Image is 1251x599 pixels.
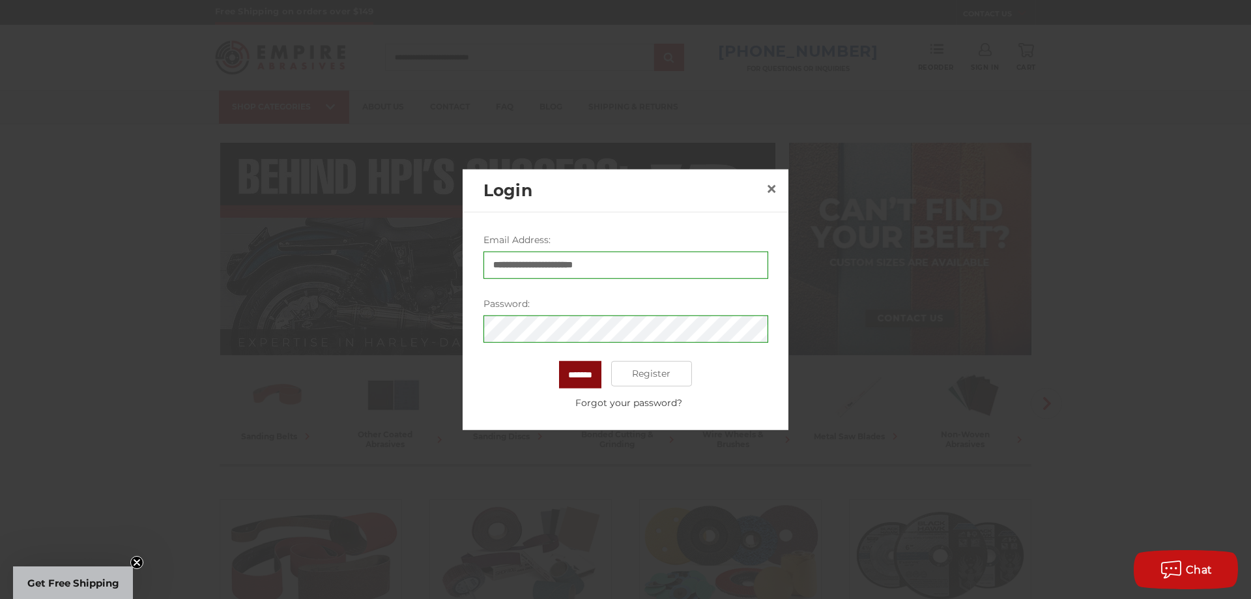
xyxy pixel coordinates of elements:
a: Forgot your password? [490,396,768,409]
h2: Login [483,178,761,203]
span: × [766,176,777,201]
button: Close teaser [130,556,143,569]
button: Chat [1134,550,1238,589]
label: Password: [483,297,768,310]
label: Email Address: [483,233,768,246]
span: Chat [1186,564,1213,576]
span: Get Free Shipping [27,577,119,589]
a: Register [611,360,693,387]
div: Get Free ShippingClose teaser [13,566,133,599]
a: Close [761,179,782,199]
